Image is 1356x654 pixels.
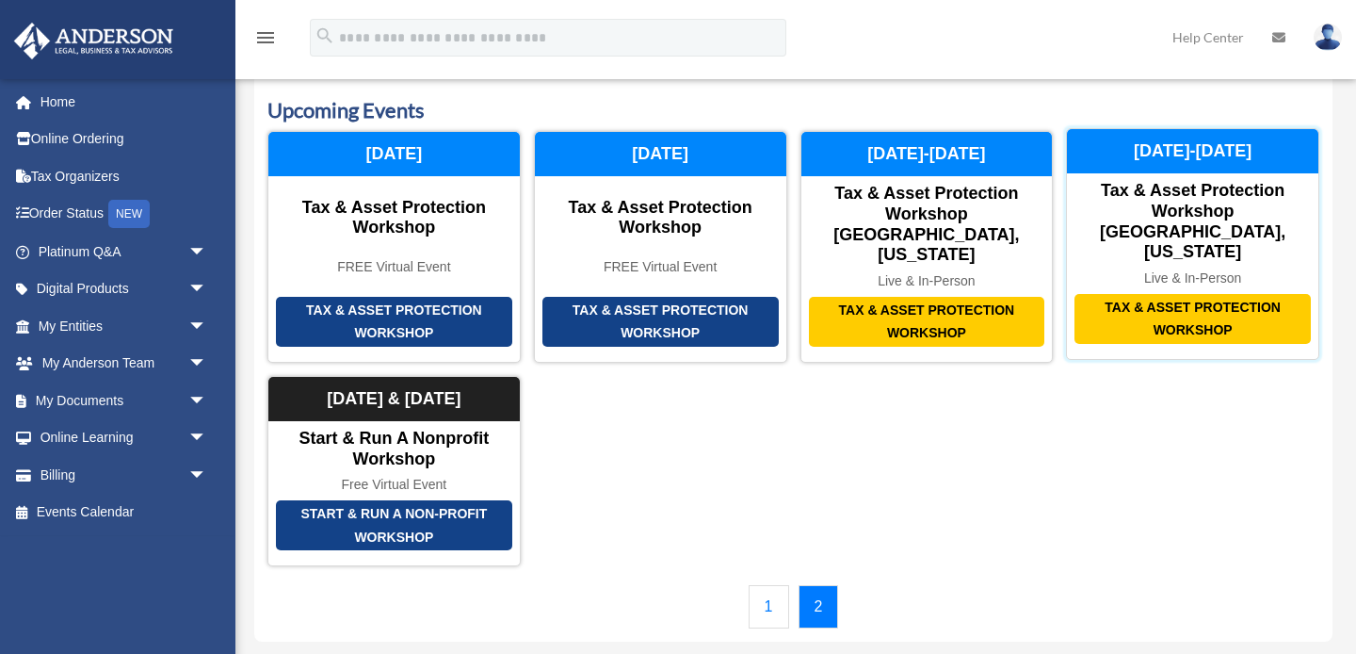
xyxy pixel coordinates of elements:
[268,132,520,177] div: [DATE]
[535,198,786,238] div: Tax & Asset Protection Workshop
[254,33,277,49] a: menu
[13,419,235,457] a: Online Learningarrow_drop_down
[267,376,521,566] a: Start & Run a Non-Profit Workshop Start & Run a Nonprofit Workshop Free Virtual Event [DATE] & [D...
[1067,129,1318,174] div: [DATE]-[DATE]
[268,477,520,493] div: Free Virtual Event
[13,157,235,195] a: Tax Organizers
[188,419,226,458] span: arrow_drop_down
[268,429,520,469] div: Start & Run a Nonprofit Workshop
[188,345,226,384] span: arrow_drop_down
[188,456,226,495] span: arrow_drop_down
[535,132,786,177] div: [DATE]
[809,297,1045,347] div: Tax & Asset Protection Workshop
[1067,181,1318,262] div: Tax & Asset Protection Workshop [GEOGRAPHIC_DATA], [US_STATE]
[268,377,520,422] div: [DATE] & [DATE]
[13,195,235,234] a: Order StatusNEW
[13,270,235,308] a: Digital Productsarrow_drop_down
[13,83,235,121] a: Home
[1067,270,1318,286] div: Live & In-Person
[8,23,179,59] img: Anderson Advisors Platinum Portal
[188,307,226,346] span: arrow_drop_down
[276,500,512,550] div: Start & Run a Non-Profit Workshop
[801,273,1053,289] div: Live & In-Person
[188,270,226,309] span: arrow_drop_down
[13,345,235,383] a: My Anderson Teamarrow_drop_down
[13,456,235,494] a: Billingarrow_drop_down
[801,184,1053,265] div: Tax & Asset Protection Workshop [GEOGRAPHIC_DATA], [US_STATE]
[188,382,226,420] span: arrow_drop_down
[267,96,1319,125] h3: Upcoming Events
[267,131,521,363] a: Tax & Asset Protection Workshop Tax & Asset Protection Workshop FREE Virtual Event [DATE]
[801,132,1053,177] div: [DATE]-[DATE]
[1074,294,1311,344] div: Tax & Asset Protection Workshop
[800,131,1054,363] a: Tax & Asset Protection Workshop Tax & Asset Protection Workshop [GEOGRAPHIC_DATA], [US_STATE] Liv...
[749,585,789,629] a: 1
[799,585,839,629] a: 2
[13,233,235,270] a: Platinum Q&Aarrow_drop_down
[535,259,786,275] div: FREE Virtual Event
[254,26,277,49] i: menu
[13,382,235,419] a: My Documentsarrow_drop_down
[315,25,335,46] i: search
[542,297,779,347] div: Tax & Asset Protection Workshop
[188,233,226,271] span: arrow_drop_down
[13,307,235,345] a: My Entitiesarrow_drop_down
[13,121,235,158] a: Online Ordering
[268,198,520,238] div: Tax & Asset Protection Workshop
[534,131,787,363] a: Tax & Asset Protection Workshop Tax & Asset Protection Workshop FREE Virtual Event [DATE]
[1314,24,1342,51] img: User Pic
[268,259,520,275] div: FREE Virtual Event
[13,494,226,531] a: Events Calendar
[108,200,150,228] div: NEW
[276,297,512,347] div: Tax & Asset Protection Workshop
[1066,131,1319,363] a: Tax & Asset Protection Workshop Tax & Asset Protection Workshop [GEOGRAPHIC_DATA], [US_STATE] Liv...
